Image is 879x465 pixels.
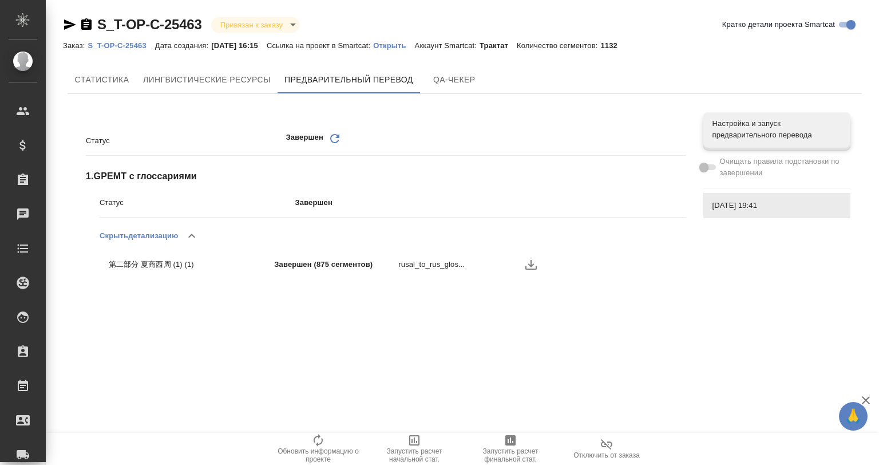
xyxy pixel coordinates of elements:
span: Лингвистические ресурсы [143,73,271,87]
button: Скрытьдетализацию [100,222,178,250]
a: Открыть [373,40,414,50]
button: Скачать логи [522,256,540,273]
a: S_T-OP-C-25463 [88,40,155,50]
span: 1 . GPEMT с глоссариями [86,170,686,183]
span: Очищать правила подстановки по завершении [720,156,842,179]
p: 第二部分 夏商西周 (1) (1) [109,259,274,270]
div: Настройка и запуск предварительного перевода [703,112,850,147]
button: Скопировать ссылку для ЯМессенджера [63,18,77,31]
p: Завершен [295,197,686,208]
p: Заказ: [63,41,88,50]
span: [DATE] 19:41 [712,200,841,211]
p: Завершен [286,132,323,149]
div: [DATE] 19:41 [703,193,850,218]
span: Кратко детали проекта Smartcat [722,19,835,30]
p: Статус [86,135,286,147]
span: 🙏 [844,404,863,428]
span: Предварительный перевод [284,73,413,87]
button: Скопировать ссылку [80,18,93,31]
p: [DATE] 16:15 [211,41,267,50]
p: Аккаунт Smartcat: [415,41,480,50]
p: Дата создания: [155,41,211,50]
button: Привязан к заказу [217,20,286,30]
p: Завершен (875 сегментов) [274,259,398,270]
p: 1132 [600,41,625,50]
p: rusal_to_rus_glos... [398,259,522,270]
p: S_T-OP-C-25463 [88,41,155,50]
a: S_T-OP-C-25463 [97,17,202,32]
button: 🙏 [839,402,868,431]
p: Количество сегментов: [517,41,600,50]
span: Настройка и запуск предварительного перевода [712,118,841,141]
p: Открыть [373,41,414,50]
p: Трактат [480,41,517,50]
p: Ссылка на проект в Smartcat: [267,41,373,50]
p: Статус [100,197,295,208]
span: QA-чекер [427,73,482,87]
div: Привязан к заказу [211,17,300,33]
span: Cтатистика [74,73,129,87]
